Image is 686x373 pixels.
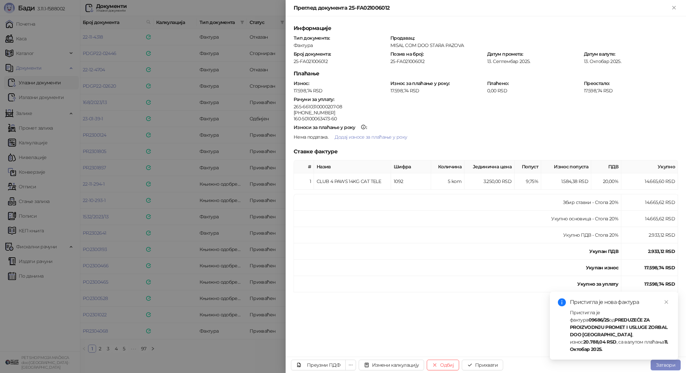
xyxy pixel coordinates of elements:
th: Укупно [621,160,678,173]
div: Пристигла је нова фактура [570,298,670,306]
div: 160-50100063473-60 [294,116,678,122]
th: Шифра [391,160,431,173]
strong: Датум промета : [487,51,523,57]
a: Close [663,298,670,306]
strong: Датум валуте : [584,51,615,57]
strong: Продавац : [390,35,414,41]
th: Износ попуста [541,160,591,173]
td: 5 kom [431,173,464,190]
h5: Ставке фактуре [294,148,678,156]
button: Затвори [651,360,681,370]
button: Одбиј [427,360,459,370]
button: Close [670,4,678,12]
div: 0,00 RSD [486,88,582,94]
td: 9,75% [514,173,541,190]
strong: Укупно за уплату [577,281,618,287]
strong: Износ за плаћање у року : [390,80,450,86]
div: Пристигла је фактура од , износ , са валутом плаћања [570,309,670,353]
td: 14.665,62 RSD [621,211,678,227]
th: Попуст [514,160,541,173]
th: ПДВ [591,160,621,173]
div: 25-FA021006012 [293,58,388,64]
span: close [664,300,669,304]
td: Укупно ПДВ - Стопа 20% [294,227,621,243]
strong: Укупан ПДВ [589,248,618,254]
span: 20,00 % [603,178,618,184]
strong: Преостало : [584,80,610,86]
div: Преглед документа 25-FA021006012 [294,4,670,12]
h5: Плаћање [294,70,678,78]
div: [PHONE_NUMBER] [294,110,678,116]
div: Фактура [293,42,388,48]
strong: 09686/25 [589,317,609,323]
td: Збир ставки - Стопа 20% [294,194,621,211]
h5: Информације [294,24,678,32]
td: 1.584,38 RSD [541,173,591,190]
button: Прихвати [462,360,503,370]
strong: 20.788,04 RSD [583,339,617,345]
td: 14.665,60 RSD [621,173,678,190]
strong: 17.598,74 RSD [644,281,675,287]
td: 1092 [391,173,431,190]
strong: Позив на број : [390,51,423,57]
div: 17.598,74 RSD [293,88,388,94]
strong: Тип документа : [294,35,330,41]
strong: PREDUZEĆE ZA PROIZVODNJU PROMET I USLUGE ZORBAL DOO [GEOGRAPHIC_DATA] [570,317,667,338]
td: Укупно основица - Стопа 20% [294,211,621,227]
span: info-circle [558,298,566,306]
td: 3.250,00 RSD [464,173,514,190]
strong: Укупан износ [586,265,618,271]
div: 13. Септембар 2025. [486,58,582,64]
td: 14.665,62 RSD [621,194,678,211]
div: CLUB 4 PAWS 14KG CAT TELE [317,178,388,185]
div: 13. Октобар 2025. [583,58,679,64]
strong: 11. Октобар 2025. [570,339,668,352]
td: 1 [294,173,314,190]
div: 25-FA021006012 [390,58,484,64]
strong: : [294,124,367,130]
div: Износи за плаћање у року [294,125,355,130]
div: 17.598,74 RSD [390,88,485,94]
span: Нема података [294,134,328,140]
div: Преузми ПДФ [307,362,340,368]
a: Преузми ПДФ [291,360,346,370]
strong: Број документа : [294,51,331,57]
div: 17.598,74 RSD [583,88,679,94]
strong: 2.933,12 RSD [648,248,675,254]
div: MISAL COM DOO STARA PAZOVA [390,42,678,48]
strong: Рачуни за уплату : [294,96,334,102]
td: 2.933,12 RSD [621,227,678,243]
th: # [294,160,314,173]
div: 265-6610310000207-08 [294,104,678,110]
strong: Износ : [294,80,309,86]
strong: 17.598,74 RSD [644,265,675,271]
th: Назив [314,160,391,173]
button: Измени калкулацију [359,360,424,370]
button: Додај износе за плаћање у року [329,132,412,142]
span: ellipsis [348,363,353,367]
th: Јединична цена [464,160,514,173]
th: Количина [431,160,464,173]
div: . [293,132,679,142]
strong: Плаћено : [487,80,508,86]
